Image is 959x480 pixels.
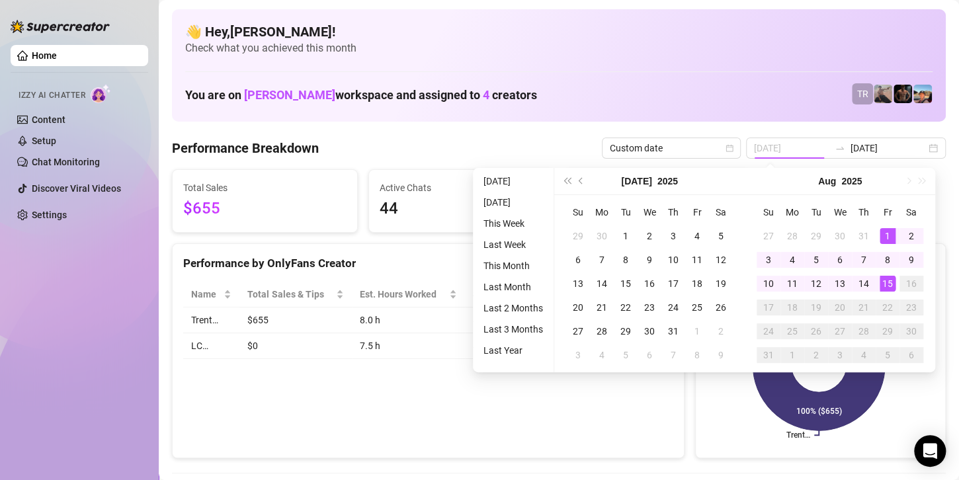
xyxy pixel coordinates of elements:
[590,272,614,296] td: 2025-07-14
[709,248,733,272] td: 2025-07-12
[784,252,800,268] div: 4
[852,248,876,272] td: 2025-08-07
[685,272,709,296] td: 2025-07-18
[661,200,685,224] th: Th
[566,296,590,319] td: 2025-07-20
[689,276,705,292] div: 18
[661,319,685,343] td: 2025-07-31
[835,143,845,153] span: swap-right
[903,323,919,339] div: 30
[894,85,912,103] img: Trent
[914,435,946,467] div: Open Intercom Messenger
[804,272,828,296] td: 2025-08-12
[360,287,446,301] div: Est. Hours Worked
[784,228,800,244] div: 28
[828,200,852,224] th: We
[614,272,638,296] td: 2025-07-15
[610,138,733,158] span: Custom date
[899,272,923,296] td: 2025-08-16
[638,296,661,319] td: 2025-07-23
[761,300,776,315] div: 17
[91,84,111,103] img: AI Chatter
[566,319,590,343] td: 2025-07-27
[185,88,537,102] h1: You are on workspace and assigned to creators
[685,343,709,367] td: 2025-08-08
[899,343,923,367] td: 2025-09-06
[709,343,733,367] td: 2025-08-09
[685,248,709,272] td: 2025-07-11
[570,300,586,315] div: 20
[784,300,800,315] div: 18
[185,22,933,41] h4: 👋 Hey, [PERSON_NAME] !
[566,224,590,248] td: 2025-06-29
[808,276,824,292] div: 12
[183,307,239,333] td: Trent…
[899,248,923,272] td: 2025-08-09
[19,89,85,102] span: Izzy AI Chatter
[590,248,614,272] td: 2025-07-07
[757,248,780,272] td: 2025-08-03
[880,300,896,315] div: 22
[183,196,347,221] span: $655
[903,276,919,292] div: 16
[709,200,733,224] th: Sa
[618,347,634,363] div: 5
[761,228,776,244] div: 27
[594,252,610,268] div: 7
[832,347,848,363] div: 3
[614,319,638,343] td: 2025-07-29
[804,200,828,224] th: Tu
[661,343,685,367] td: 2025-08-07
[876,224,899,248] td: 2025-08-01
[614,248,638,272] td: 2025-07-08
[832,323,848,339] div: 27
[665,276,681,292] div: 17
[465,307,550,333] td: $81.88
[713,300,729,315] div: 26
[665,300,681,315] div: 24
[899,200,923,224] th: Sa
[856,276,872,292] div: 14
[818,168,836,194] button: Choose a month
[851,141,926,155] input: End date
[689,228,705,244] div: 4
[757,343,780,367] td: 2025-08-31
[808,347,824,363] div: 2
[713,276,729,292] div: 19
[478,173,548,189] li: [DATE]
[566,200,590,224] th: Su
[614,296,638,319] td: 2025-07-22
[713,323,729,339] div: 2
[642,276,657,292] div: 16
[780,296,804,319] td: 2025-08-18
[713,347,729,363] div: 9
[239,282,352,307] th: Total Sales & Tips
[808,323,824,339] div: 26
[761,323,776,339] div: 24
[828,319,852,343] td: 2025-08-27
[804,224,828,248] td: 2025-07-29
[665,228,681,244] div: 3
[757,296,780,319] td: 2025-08-17
[786,430,810,440] text: Trent…
[852,343,876,367] td: 2025-09-04
[685,319,709,343] td: 2025-08-01
[828,296,852,319] td: 2025-08-20
[780,343,804,367] td: 2025-09-01
[808,252,824,268] div: 5
[570,347,586,363] div: 3
[614,343,638,367] td: 2025-08-05
[642,323,657,339] div: 30
[618,228,634,244] div: 1
[780,224,804,248] td: 2025-07-28
[689,347,705,363] div: 8
[685,224,709,248] td: 2025-07-04
[713,228,729,244] div: 5
[642,347,657,363] div: 6
[874,85,892,103] img: LC
[832,300,848,315] div: 20
[32,210,67,220] a: Settings
[380,180,543,195] span: Active Chats
[566,272,590,296] td: 2025-07-13
[828,343,852,367] td: 2025-09-03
